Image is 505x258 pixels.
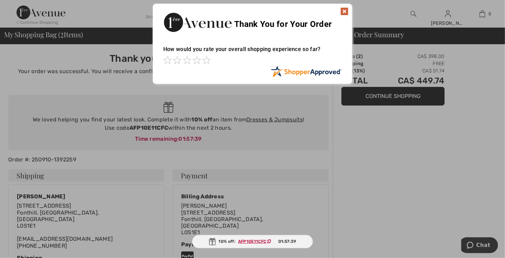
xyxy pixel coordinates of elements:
span: Chat [15,5,29,11]
div: 10% off: [192,235,313,248]
div: How would you rate your overall shopping experience so far? [163,39,342,66]
span: 01:57:39 [278,238,296,245]
img: Thank You for Your Order [163,11,232,34]
img: Gift.svg [209,238,216,245]
span: Thank You for Your Order [234,19,332,29]
img: x [340,7,349,16]
ins: AFP10E11CFC [238,239,266,244]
